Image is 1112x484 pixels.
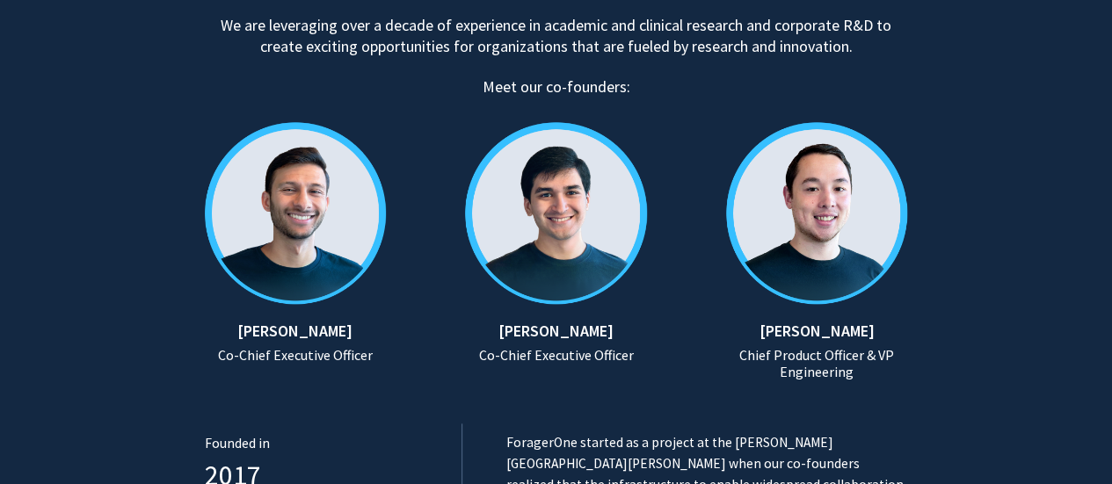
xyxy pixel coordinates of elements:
span: Founded in [205,435,270,451]
iframe: Chat [13,405,75,471]
h5: [PERSON_NAME] [447,321,665,341]
h6: Co-Chief Executive Officer [447,347,665,364]
h5: [PERSON_NAME] [726,321,908,341]
h6: Co-Chief Executive Officer [205,347,387,364]
img: yash.png [447,105,665,321]
img: ansh.png [205,105,422,321]
img: mike.png [691,105,908,321]
h5: We are leveraging over a decade of experience in academic and clinical research and corporate R&D... [205,15,908,57]
h5: [PERSON_NAME] [205,321,387,341]
h4: Meet our co-founders: [205,64,908,98]
h6: Chief Product Officer & VP Engineering [726,347,908,380]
